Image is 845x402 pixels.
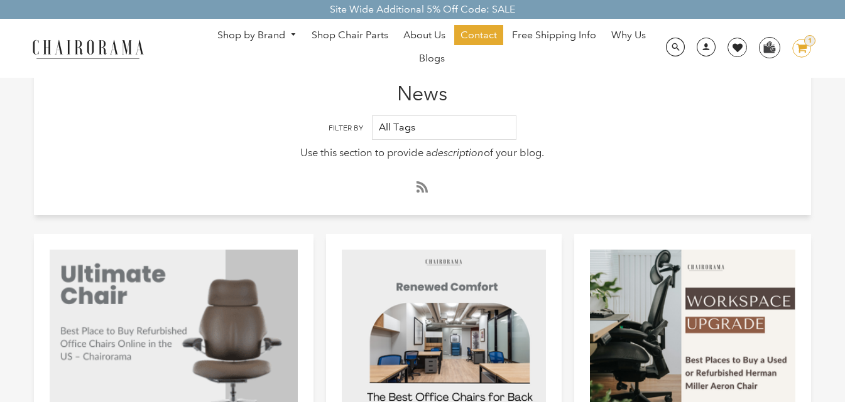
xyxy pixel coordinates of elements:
span: Shop Chair Parts [312,29,388,42]
a: Shop by Brand [211,26,303,45]
img: chairorama [25,38,151,60]
a: 1 [783,39,811,58]
h1: News [34,63,811,105]
div: 1 [804,35,815,46]
a: Free Shipping Info [506,25,602,45]
span: About Us [403,29,445,42]
span: Contact [461,29,497,42]
img: WhatsApp_Image_2024-07-12_at_16.23.01.webp [760,38,779,56]
nav: DesktopNavigation [204,25,659,71]
a: Shop Chair Parts [305,25,395,45]
span: Free Shipping Info [512,29,596,42]
label: Filter By [329,124,363,133]
a: Why Us [605,25,652,45]
em: description [432,146,484,159]
span: Blogs [419,52,445,65]
a: Blogs [413,48,451,68]
p: Use this section to provide a of your blog. [112,145,734,161]
a: Contact [454,25,503,45]
span: Why Us [611,29,646,42]
a: About Us [397,25,452,45]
